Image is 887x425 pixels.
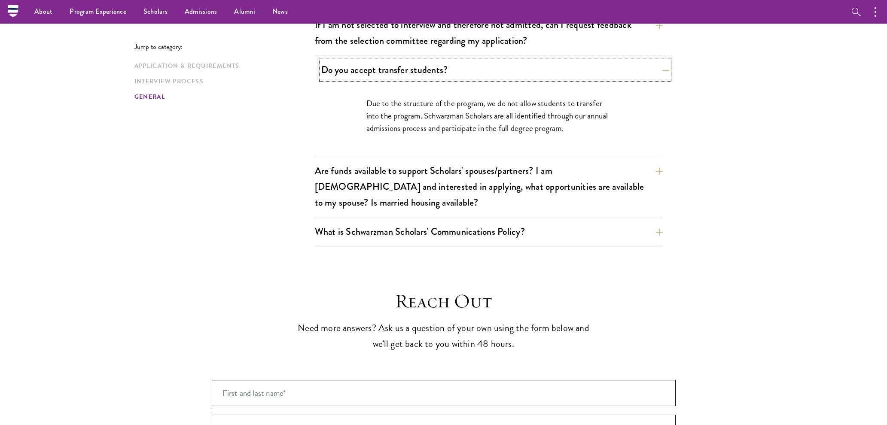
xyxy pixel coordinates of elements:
[315,222,663,241] button: What is Schwarzman Scholars' Communications Policy?
[134,43,315,51] p: Jump to category:
[134,61,310,70] a: Application & Requirements
[315,15,663,50] button: If I am not selected to interview and therefore not admitted, can I request feedback from the sel...
[366,97,611,134] p: Due to the structure of the program, we do not allow students to transfer into the program. Schwa...
[134,92,310,101] a: General
[212,380,676,406] input: First and last name*
[296,289,592,313] h3: Reach Out
[134,77,310,86] a: Interview Process
[315,161,663,212] button: Are funds available to support Scholars' spouses/partners? I am [DEMOGRAPHIC_DATA] and interested...
[296,320,592,352] p: Need more answers? Ask us a question of your own using the form below and we'll get back to you w...
[321,60,669,79] button: Do you accept transfer students?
